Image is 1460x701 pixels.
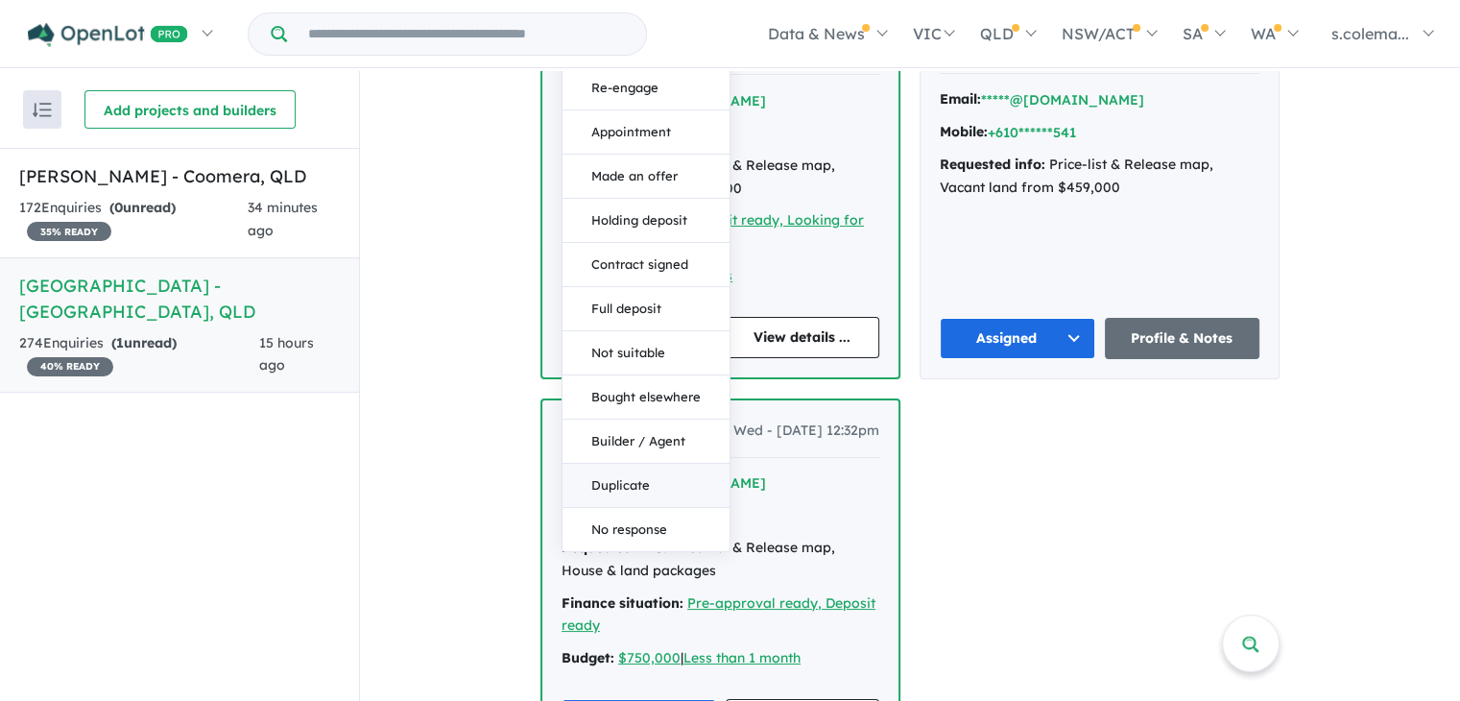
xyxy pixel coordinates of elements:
[248,199,318,239] span: 34 minutes ago
[84,90,296,129] button: Add projects and builders
[291,13,642,55] input: Try estate name, suburb, builder or developer
[562,155,730,199] button: Made an offer
[562,508,730,551] button: No response
[27,357,113,376] span: 40 % READY
[940,156,1045,173] strong: Requested info:
[940,90,981,108] strong: Email:
[33,103,52,117] img: sort.svg
[562,243,730,287] button: Contract signed
[562,110,730,155] button: Appointment
[562,331,730,375] button: Not suitable
[562,537,879,583] div: Price-list & Release map, House & land packages
[19,332,259,378] div: 274 Enquir ies
[1105,318,1260,359] a: Profile & Notes
[940,318,1095,359] button: Assigned
[111,334,177,351] strong: ( unread)
[28,23,188,47] img: Openlot PRO Logo White
[562,649,614,666] strong: Budget:
[683,649,801,666] a: Less than 1 month
[562,66,730,110] button: Re-engage
[562,594,683,612] strong: Finance situation:
[940,154,1259,200] div: Price-list & Release map, Vacant land from $459,000
[19,197,248,243] div: 172 Enquir ies
[562,375,730,420] button: Bought elsewhere
[618,649,681,666] a: $750,000
[562,199,730,243] button: Holding deposit
[116,334,124,351] span: 1
[259,334,314,375] span: 15 hours ago
[562,420,730,464] button: Builder / Agent
[1331,24,1409,43] span: s.colema...
[733,420,879,443] span: Wed - [DATE] 12:32pm
[562,287,730,331] button: Full deposit
[940,123,988,140] strong: Mobile:
[109,199,176,216] strong: ( unread)
[19,273,340,325] h5: [GEOGRAPHIC_DATA] - [GEOGRAPHIC_DATA] , QLD
[19,163,340,189] h5: [PERSON_NAME] - Coomera , QLD
[27,222,111,241] span: 35 % READY
[562,464,730,508] button: Duplicate
[114,199,123,216] span: 0
[562,647,879,670] div: |
[726,317,880,358] a: View details ...
[562,594,875,635] a: Pre-approval ready, Deposit ready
